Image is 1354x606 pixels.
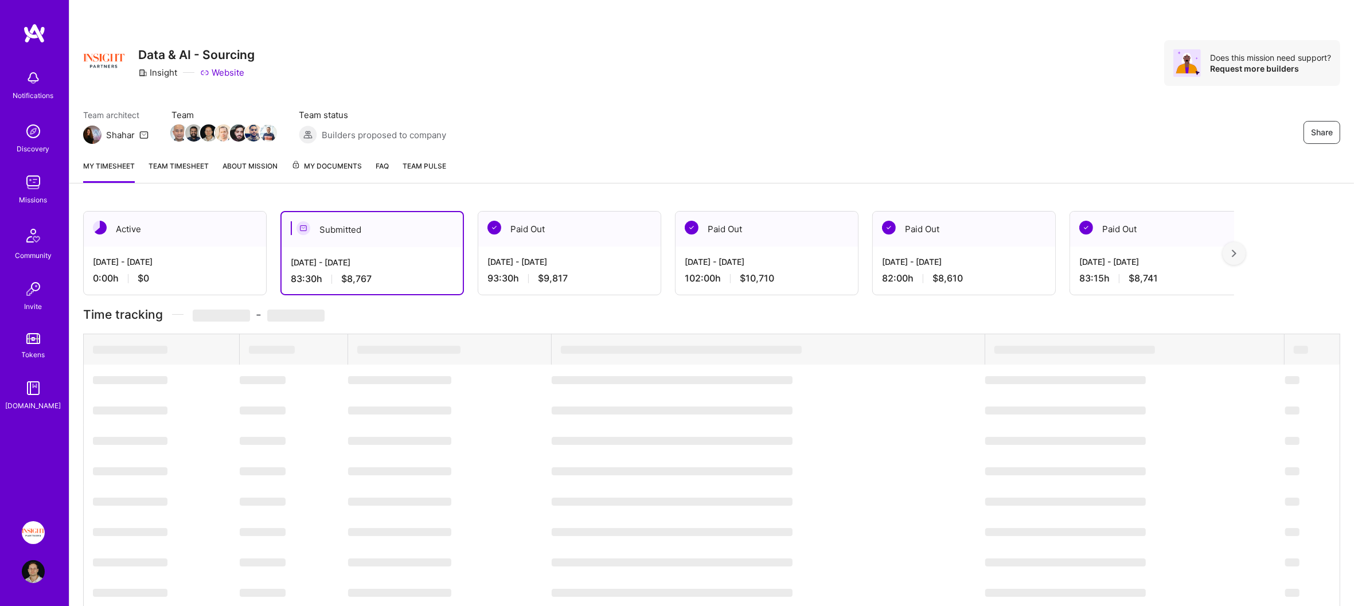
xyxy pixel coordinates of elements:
img: Team Member Avatar [200,124,217,142]
span: ‌ [240,589,286,597]
img: Team Member Avatar [260,124,277,142]
div: Notifications [13,89,54,101]
img: Paid Out [1079,221,1093,234]
a: Team Member Avatar [246,123,261,143]
a: About Mission [223,160,278,183]
span: ‌ [93,467,167,475]
span: ‌ [985,467,1146,475]
img: right [1232,249,1236,257]
a: User Avatar [19,560,48,583]
div: [DOMAIN_NAME] [6,400,61,412]
a: Team Pulse [403,160,446,183]
img: User Avatar [22,560,45,583]
span: ‌ [985,376,1146,384]
span: $10,710 [740,272,774,284]
span: ‌ [1285,406,1300,415]
span: ‌ [552,437,793,445]
span: ‌ [985,558,1146,566]
a: My timesheet [83,160,135,183]
span: ‌ [249,346,295,354]
span: ‌ [985,528,1146,536]
button: Share [1304,121,1340,144]
span: ‌ [1285,437,1300,445]
img: Company Logo [83,40,124,81]
img: guide book [22,377,45,400]
div: Paid Out [873,212,1055,247]
span: ‌ [93,346,167,354]
div: Request more builders [1210,63,1331,74]
div: Shahar [106,129,135,141]
img: logo [23,23,46,44]
span: ‌ [552,467,793,475]
span: ‌ [193,310,250,322]
a: Team Member Avatar [261,123,276,143]
div: Invite [25,300,42,312]
span: $9,817 [538,272,568,284]
img: Team Architect [83,126,102,144]
div: Tokens [22,349,45,361]
div: [DATE] - [DATE] [291,256,454,268]
span: ‌ [1285,558,1300,566]
img: Invite [22,277,45,300]
span: ‌ [985,498,1146,506]
span: ‌ [267,310,325,322]
span: ‌ [1285,589,1300,597]
img: teamwork [22,171,45,194]
span: ‌ [93,589,167,597]
i: icon CompanyGray [138,68,147,77]
span: ‌ [348,558,451,566]
span: ‌ [552,376,793,384]
span: ‌ [93,376,167,384]
span: ‌ [985,406,1146,415]
a: Team Member Avatar [231,123,246,143]
span: ‌ [93,498,167,506]
img: Paid Out [487,221,501,234]
a: My Documents [291,160,362,183]
span: ‌ [348,437,451,445]
span: ‌ [240,406,286,415]
div: 0:00 h [93,272,257,284]
span: My Documents [291,160,362,173]
span: ‌ [348,498,451,506]
div: [DATE] - [DATE] [93,256,257,268]
span: ‌ [93,437,167,445]
span: ‌ [93,406,167,415]
a: Team Member Avatar [171,123,186,143]
span: Team Pulse [403,162,446,170]
div: Missions [19,194,48,206]
span: ‌ [357,346,461,354]
img: Team Member Avatar [230,124,247,142]
img: bell [22,67,45,89]
div: [DATE] - [DATE] [487,256,651,268]
span: ‌ [348,376,451,384]
img: Team Member Avatar [170,124,188,142]
span: Team [171,109,276,121]
div: [DATE] - [DATE] [882,256,1046,268]
span: ‌ [1285,467,1300,475]
span: ‌ [348,528,451,536]
img: Submitted [296,221,310,235]
img: Team Member Avatar [245,124,262,142]
span: ‌ [348,589,451,597]
span: ‌ [552,498,793,506]
span: Share [1311,127,1333,138]
span: ‌ [240,376,286,384]
span: Team architect [83,109,149,121]
span: Team status [299,109,446,121]
img: Team Member Avatar [215,124,232,142]
div: Insight [138,67,177,79]
i: icon Mail [139,130,149,139]
div: 83:15 h [1079,272,1243,284]
span: $8,741 [1129,272,1158,284]
img: discovery [22,120,45,143]
div: Paid Out [1070,212,1252,247]
span: Builders proposed to company [322,129,446,141]
img: Paid Out [685,221,699,234]
div: Paid Out [676,212,858,247]
span: ‌ [552,589,793,597]
div: Community [15,249,52,261]
span: $0 [138,272,149,284]
img: tokens [26,333,40,344]
img: Avatar [1173,49,1201,77]
div: [DATE] - [DATE] [1079,256,1243,268]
